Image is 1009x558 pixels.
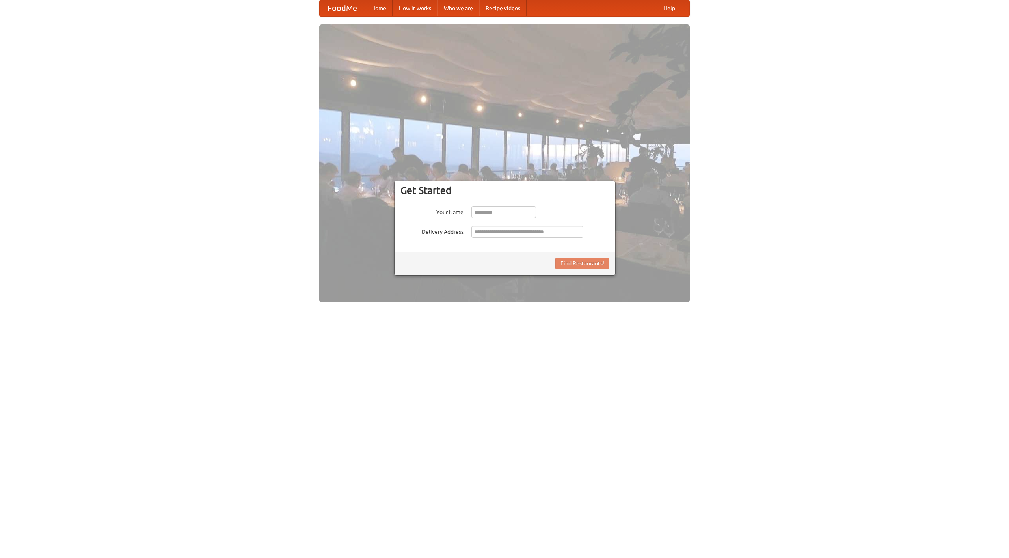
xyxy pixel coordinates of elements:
label: Delivery Address [400,226,464,236]
h3: Get Started [400,185,609,196]
a: Home [365,0,393,16]
label: Your Name [400,206,464,216]
a: Help [657,0,681,16]
button: Find Restaurants! [555,258,609,269]
a: Recipe videos [479,0,527,16]
a: How it works [393,0,437,16]
a: FoodMe [320,0,365,16]
a: Who we are [437,0,479,16]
